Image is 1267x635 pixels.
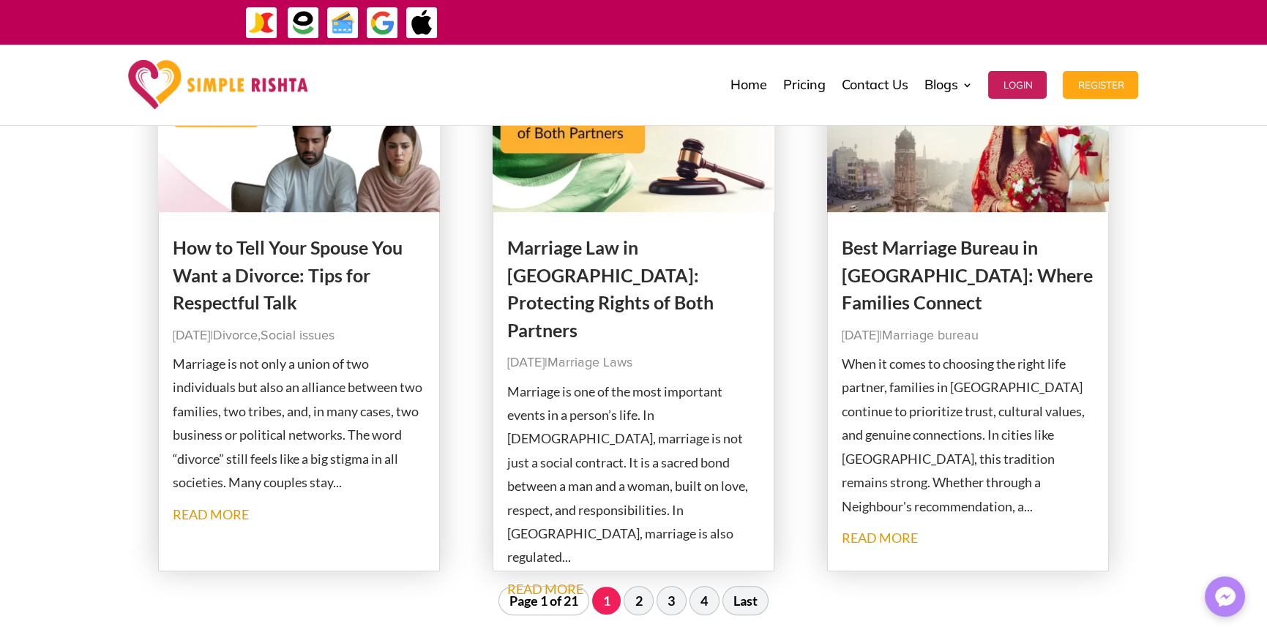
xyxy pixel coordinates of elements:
[507,380,760,569] p: Marriage is one of the most important events in a person’s life. In [DEMOGRAPHIC_DATA], marriage ...
[287,7,320,40] img: EasyPaisa-icon
[213,329,258,342] a: Divorce
[722,586,769,615] a: Last Page
[507,351,760,375] p: |
[689,586,720,615] a: 4
[23,23,35,35] img: logo_orange.svg
[173,506,249,522] a: read more
[1211,582,1240,612] img: Messenger
[23,38,35,50] img: website_grey.svg
[730,48,766,121] a: Home
[173,236,403,313] a: How to Tell Your Spouse You Want a Divorce: Tips for Respectful Talk
[592,587,621,615] span: 1
[924,48,972,121] a: Blogs
[56,86,131,96] div: Domain Overview
[507,581,583,597] a: read more
[988,71,1047,99] button: Login
[507,236,714,341] a: Marriage Law in [GEOGRAPHIC_DATA]: Protecting Rights of Both Partners
[405,7,438,40] img: ApplePay-icon
[657,586,687,615] a: 3
[41,23,72,35] div: v 4.0.25
[842,236,1093,313] a: Best Marriage Bureau in [GEOGRAPHIC_DATA]: Where Families Connect
[173,324,426,347] p: | ,
[988,48,1047,121] a: Login
[507,356,545,369] span: [DATE]
[366,7,399,40] img: GooglePay-icon
[842,329,879,342] span: [DATE]
[547,356,632,369] a: Marriage Laws
[782,48,825,121] a: Pricing
[1063,48,1138,121] a: Register
[842,530,918,546] a: read more
[841,48,908,121] a: Contact Us
[326,7,359,40] img: Credit Cards
[261,329,334,342] a: Social issues
[146,85,157,97] img: tab_keywords_by_traffic_grey.svg
[842,324,1095,347] p: |
[842,352,1095,518] p: When it comes to choosing the right life partner, families in [GEOGRAPHIC_DATA] continue to prior...
[498,586,590,615] span: Page 1 of 21
[1063,71,1138,99] button: Register
[173,352,426,494] p: Marriage is not only a union of two individuals but also an alliance between two families, two tr...
[624,586,654,615] a: 2
[882,329,979,342] a: Marriage bureau
[245,7,278,40] img: JazzCash-icon
[38,38,161,50] div: Domain: [DOMAIN_NAME]
[162,86,247,96] div: Keywords by Traffic
[173,329,210,342] span: [DATE]
[40,85,51,97] img: tab_domain_overview_orange.svg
